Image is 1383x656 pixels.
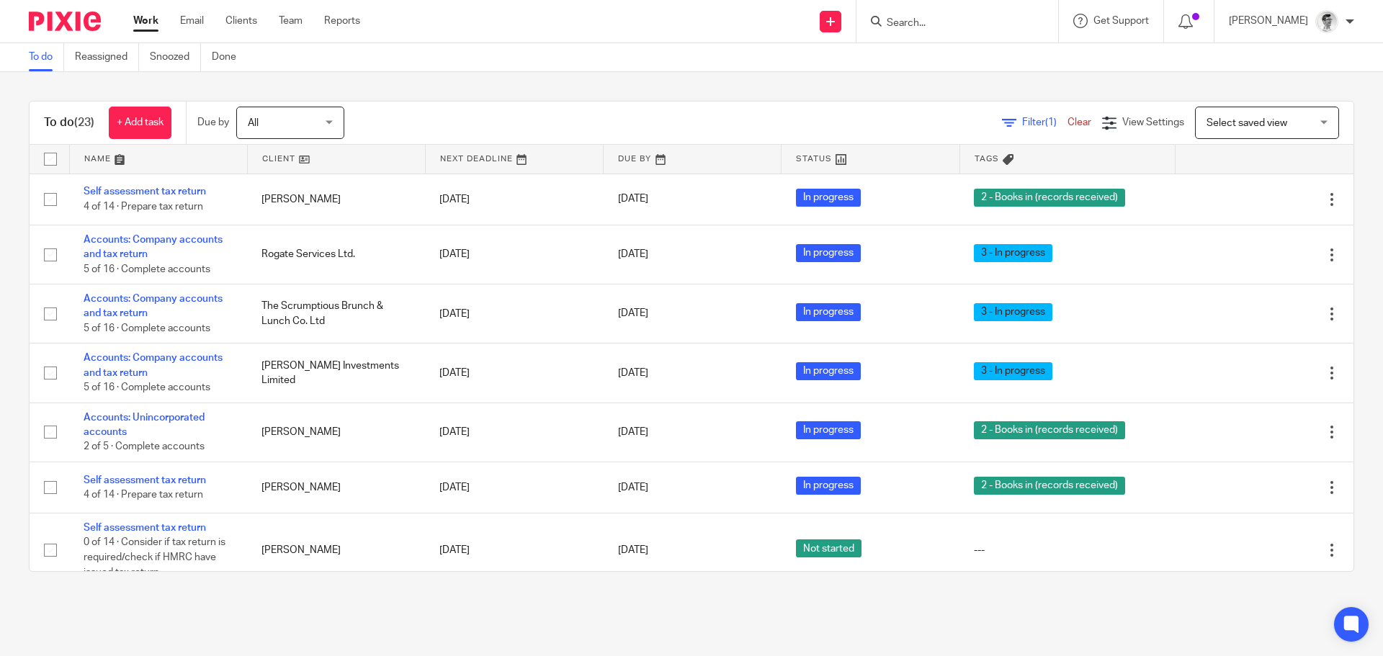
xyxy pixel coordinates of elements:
h1: To do [44,115,94,130]
span: [DATE] [618,368,648,378]
a: Reports [324,14,360,28]
td: Rogate Services Ltd. [247,225,425,284]
span: 0 of 14 · Consider if tax return is required/check if HMRC have issued tax return [84,538,225,578]
span: 2 - Books in (records received) [974,189,1125,207]
td: [DATE] [425,462,603,513]
span: 2 - Books in (records received) [974,421,1125,439]
span: All [248,118,259,128]
td: [PERSON_NAME] [247,174,425,225]
td: [PERSON_NAME] [247,403,425,462]
img: Adam_2025.jpg [1315,10,1338,33]
a: Self assessment tax return [84,475,206,485]
span: [DATE] [618,427,648,437]
span: Tags [975,155,999,163]
span: In progress [796,421,861,439]
span: 2 of 5 · Complete accounts [84,441,205,451]
span: 5 of 16 · Complete accounts [84,264,210,274]
a: Email [180,14,204,28]
a: Clients [225,14,257,28]
span: Select saved view [1207,118,1287,128]
span: [DATE] [618,309,648,319]
span: Filter [1022,117,1068,127]
span: [DATE] [618,545,648,555]
td: [DATE] [425,403,603,462]
a: Accounts: Company accounts and tax return [84,353,223,377]
td: [PERSON_NAME] [247,462,425,513]
a: To do [29,43,64,71]
p: [PERSON_NAME] [1229,14,1308,28]
div: --- [974,543,1161,557]
span: 2 - Books in (records received) [974,477,1125,495]
td: [DATE] [425,225,603,284]
span: In progress [796,244,861,262]
a: Accounts: Unincorporated accounts [84,413,205,437]
span: 4 of 14 · Prepare tax return [84,490,203,500]
span: 3 - In progress [974,303,1052,321]
span: 5 of 16 · Complete accounts [84,323,210,333]
span: In progress [796,362,861,380]
a: + Add task [109,107,171,139]
span: [DATE] [618,194,648,205]
span: 4 of 14 · Prepare tax return [84,202,203,212]
a: Work [133,14,158,28]
img: Pixie [29,12,101,31]
a: Self assessment tax return [84,187,206,197]
td: [DATE] [425,343,603,403]
span: View Settings [1122,117,1184,127]
td: The Scrumptious Brunch & Lunch Co. Ltd [247,284,425,343]
a: Reassigned [75,43,139,71]
td: [PERSON_NAME] Investments Limited [247,343,425,403]
a: Team [279,14,303,28]
p: Due by [197,115,229,130]
span: In progress [796,303,861,321]
span: In progress [796,477,861,495]
span: In progress [796,189,861,207]
a: Clear [1068,117,1091,127]
span: [DATE] [618,249,648,259]
td: [DATE] [425,174,603,225]
span: Not started [796,539,861,557]
a: Snoozed [150,43,201,71]
a: Accounts: Company accounts and tax return [84,294,223,318]
a: Self assessment tax return [84,523,206,533]
span: 3 - In progress [974,244,1052,262]
span: (1) [1045,117,1057,127]
span: Get Support [1093,16,1149,26]
a: Done [212,43,247,71]
span: [DATE] [618,482,648,493]
a: Accounts: Company accounts and tax return [84,235,223,259]
span: 3 - In progress [974,362,1052,380]
span: (23) [74,117,94,128]
td: [DATE] [425,284,603,343]
td: [PERSON_NAME] [247,513,425,588]
span: 5 of 16 · Complete accounts [84,382,210,392]
td: [DATE] [425,513,603,588]
input: Search [885,17,1015,30]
